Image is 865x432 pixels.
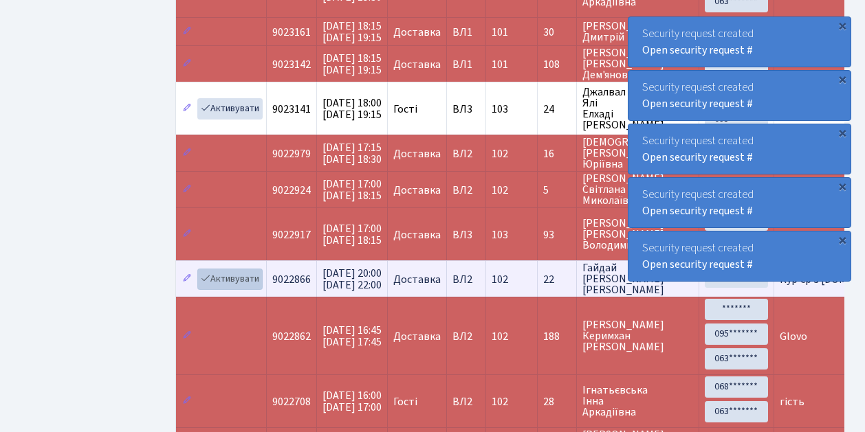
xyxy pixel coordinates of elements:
span: 102 [492,329,508,344]
span: [DATE] 18:15 [DATE] 19:15 [322,19,382,45]
span: 9022866 [272,272,311,287]
span: ВЛ3 [452,104,480,115]
span: 28 [543,396,571,407]
span: Джалвал Ялі Елхаді [PERSON_NAME]. [582,87,693,130]
div: Security request created [628,124,851,174]
span: ВЛ2 [452,148,480,159]
div: Security request created [628,178,851,227]
span: Доставка [393,185,441,196]
a: Open security request # [642,257,753,272]
span: 102 [492,272,508,287]
span: 9023161 [272,25,311,40]
span: ВЛ1 [452,27,480,38]
div: × [835,19,849,32]
span: 101 [492,57,508,72]
a: Open security request # [642,43,753,58]
span: 30 [543,27,571,38]
span: 9022979 [272,146,311,161]
span: Доставка [393,331,441,342]
span: [PERSON_NAME] [PERSON_NAME] Володимирівна [582,218,693,251]
span: [DATE] 20:00 [DATE] 22:00 [322,266,382,293]
a: Активувати [197,269,263,290]
span: 9022917 [272,227,311,242]
span: ВЛ2 [452,274,480,285]
span: 24 [543,104,571,115]
span: [PERSON_NAME] Керимхан [PERSON_NAME] [582,319,693,352]
span: [DATE] 17:00 [DATE] 18:15 [322,221,382,248]
span: 93 [543,229,571,240]
span: 102 [492,183,508,198]
span: [DATE] 18:15 [DATE] 19:15 [322,51,382,78]
a: Open security request # [642,203,753,218]
span: [DATE] 17:15 [DATE] 18:30 [322,140,382,167]
span: [PERSON_NAME] [PERSON_NAME] Дем'янович [582,47,693,80]
a: Активувати [197,98,263,120]
span: ВЛ2 [452,331,480,342]
span: 9023141 [272,102,311,117]
span: Доставка [393,148,441,159]
span: [DATE] 17:00 [DATE] 18:15 [322,177,382,203]
span: 102 [492,146,508,161]
span: 22 [543,274,571,285]
span: Гості [393,396,417,407]
span: 101 [492,25,508,40]
span: 9022924 [272,183,311,198]
span: Доставка [393,229,441,240]
span: [DATE] 18:00 [DATE] 19:15 [322,95,382,122]
span: гість [780,394,804,409]
span: Ігнатьєвська Інна Аркадіївна [582,385,693,418]
span: ВЛ1 [452,59,480,70]
span: [PERSON_NAME] Дмитрій [582,21,693,43]
span: 108 [543,59,571,70]
div: Security request created [628,17,851,67]
a: Open security request # [642,96,753,111]
div: × [835,233,849,247]
span: Glovo [780,329,807,344]
span: [DATE] 16:00 [DATE] 17:00 [322,388,382,415]
span: 9022862 [272,329,311,344]
span: [PERSON_NAME] Світлана Миколаївна [582,173,693,206]
span: ВЛ2 [452,396,480,407]
span: 102 [492,394,508,409]
span: 103 [492,102,508,117]
span: [DEMOGRAPHIC_DATA] [PERSON_NAME] Юріївна [582,137,693,170]
div: × [835,126,849,139]
span: ВЛ2 [452,185,480,196]
span: ВЛ3 [452,229,480,240]
span: 9022708 [272,394,311,409]
div: × [835,72,849,86]
div: Security request created [628,71,851,120]
div: Security request created [628,231,851,281]
div: × [835,179,849,193]
span: 5 [543,185,571,196]
a: Open security request # [642,150,753,165]
span: 9023142 [272,57,311,72]
span: [DATE] 16:45 [DATE] 17:45 [322,323,382,350]
span: Доставка [393,59,441,70]
span: 188 [543,331,571,342]
span: Доставка [393,274,441,285]
span: Гайдай [PERSON_NAME] [PERSON_NAME] [582,262,693,295]
span: 16 [543,148,571,159]
span: Гості [393,104,417,115]
span: 103 [492,227,508,242]
span: Доставка [393,27,441,38]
